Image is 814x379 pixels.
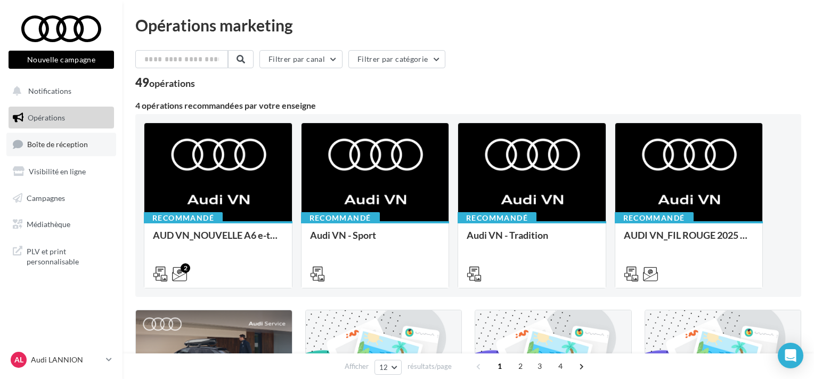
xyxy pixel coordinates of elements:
p: Audi LANNION [31,354,102,365]
div: Audi VN - Sport [310,230,441,251]
div: 49 [135,77,195,88]
span: Visibilité en ligne [29,167,86,176]
span: PLV et print personnalisable [27,244,110,267]
div: Audi VN - Tradition [467,230,597,251]
div: Open Intercom Messenger [778,343,803,368]
a: Boîte de réception [6,133,116,156]
div: Recommandé [615,212,694,224]
div: AUD VN_NOUVELLE A6 e-tron [153,230,283,251]
button: Filtrer par canal [259,50,343,68]
span: 12 [379,363,388,372]
span: 2 [512,358,529,375]
div: Recommandé [301,212,380,224]
button: Nouvelle campagne [9,51,114,69]
div: Recommandé [458,212,536,224]
a: Opérations [6,107,116,129]
span: AL [14,354,23,365]
span: 3 [531,358,548,375]
div: AUDI VN_FIL ROUGE 2025 - A1, Q2, Q3, Q5 et Q4 e-tron [624,230,754,251]
a: Médiathèque [6,213,116,236]
div: opérations [149,78,195,88]
button: Notifications [6,80,112,102]
div: Recommandé [144,212,223,224]
button: Filtrer par catégorie [348,50,445,68]
span: Afficher [345,361,369,372]
span: résultats/page [408,361,452,372]
span: Opérations [28,113,65,122]
div: 4 opérations recommandées par votre enseigne [135,101,801,110]
a: PLV et print personnalisable [6,240,116,271]
a: AL Audi LANNION [9,350,114,370]
span: Campagnes [27,193,65,202]
div: Opérations marketing [135,17,801,33]
span: Boîte de réception [27,140,88,149]
span: Médiathèque [27,220,70,229]
span: 1 [491,358,508,375]
span: Notifications [28,86,71,95]
button: 12 [375,360,402,375]
div: 2 [181,263,190,273]
a: Campagnes [6,187,116,209]
a: Visibilité en ligne [6,160,116,183]
span: 4 [552,358,569,375]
